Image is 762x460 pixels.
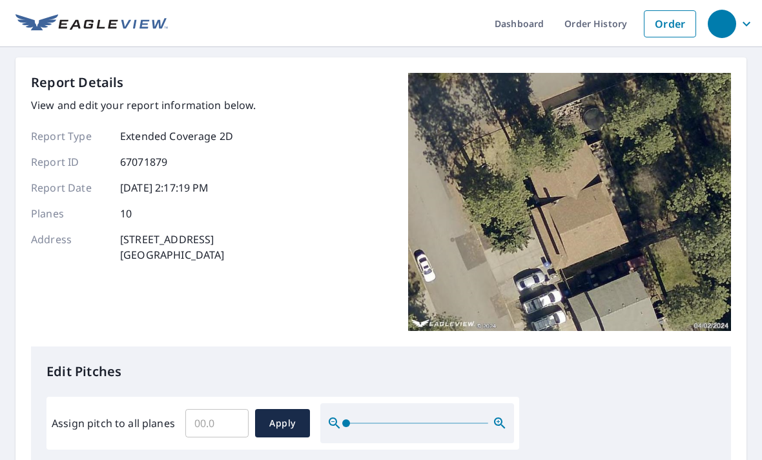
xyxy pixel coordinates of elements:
[31,97,256,113] p: View and edit your report information below.
[265,415,300,432] span: Apply
[31,180,108,195] p: Report Date
[255,409,310,437] button: Apply
[408,73,731,331] img: Top image
[31,154,108,170] p: Report ID
[31,206,108,221] p: Planes
[120,180,209,195] p: [DATE] 2:17:19 PM
[31,128,108,144] p: Report Type
[120,232,225,263] p: [STREET_ADDRESS] [GEOGRAPHIC_DATA]
[52,415,175,431] label: Assign pitch to all planes
[46,362,716,381] p: Edit Pitches
[15,14,168,34] img: EV Logo
[31,73,124,92] p: Report Details
[31,232,108,263] p: Address
[120,154,167,170] p: 67071879
[644,10,696,37] a: Order
[185,405,249,441] input: 00.0
[120,206,132,221] p: 10
[120,128,233,144] p: Extended Coverage 2D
